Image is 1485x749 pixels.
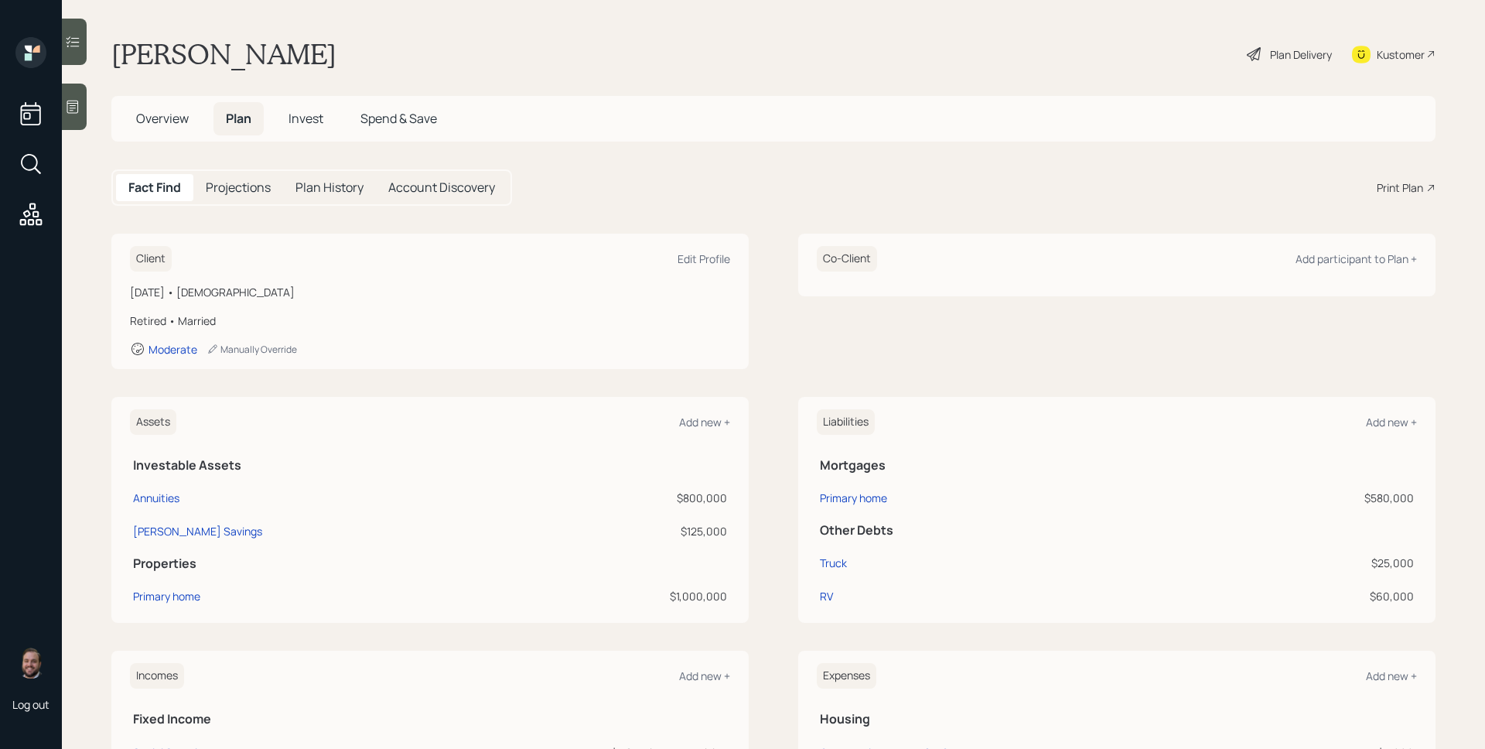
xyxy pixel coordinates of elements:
[133,490,179,506] div: Annuities
[133,523,262,539] div: [PERSON_NAME] Savings
[678,251,730,266] div: Edit Profile
[1161,555,1414,571] div: $25,000
[820,555,847,571] div: Truck
[148,342,197,357] div: Moderate
[206,180,271,195] h5: Projections
[130,409,176,435] h6: Assets
[820,588,833,604] div: RV
[133,588,200,604] div: Primary home
[133,712,727,727] h5: Fixed Income
[817,663,876,689] h6: Expenses
[679,415,730,429] div: Add new +
[130,246,172,272] h6: Client
[1161,588,1414,604] div: $60,000
[111,37,336,71] h1: [PERSON_NAME]
[128,180,181,195] h5: Fact Find
[679,669,730,683] div: Add new +
[820,712,1414,727] h5: Housing
[388,180,495,195] h5: Account Discovery
[817,409,875,435] h6: Liabilities
[12,697,49,712] div: Log out
[15,648,46,679] img: james-distasi-headshot.png
[360,110,437,127] span: Spend & Save
[295,180,364,195] h5: Plan History
[820,490,887,506] div: Primary home
[817,246,877,272] h6: Co-Client
[541,490,727,506] div: $800,000
[1161,490,1414,506] div: $580,000
[136,110,189,127] span: Overview
[130,313,730,329] div: Retired • Married
[1366,415,1417,429] div: Add new +
[288,110,323,127] span: Invest
[820,458,1414,473] h5: Mortgages
[820,523,1414,538] h5: Other Debts
[1366,669,1417,683] div: Add new +
[207,343,297,356] div: Manually Override
[226,110,251,127] span: Plan
[1377,180,1423,196] div: Print Plan
[130,663,184,689] h6: Incomes
[133,556,727,571] h5: Properties
[541,588,727,604] div: $1,000,000
[541,523,727,539] div: $125,000
[1377,46,1425,63] div: Kustomer
[1270,46,1332,63] div: Plan Delivery
[133,458,727,473] h5: Investable Assets
[1296,251,1417,266] div: Add participant to Plan +
[130,284,730,300] div: [DATE] • [DEMOGRAPHIC_DATA]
